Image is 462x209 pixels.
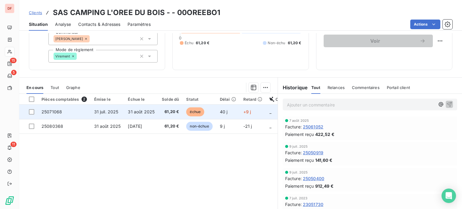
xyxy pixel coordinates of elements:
[285,157,314,163] span: Paiement reçu
[29,10,42,16] a: Clients
[42,109,62,114] span: 25071068
[82,97,87,102] span: 2
[289,196,308,200] span: 7 juil. 2023
[243,109,251,114] span: +9 j
[5,196,14,205] img: Logo LeanPay
[29,10,42,15] span: Clients
[278,84,308,91] h6: Historique
[303,124,323,130] span: 25061052
[186,107,204,116] span: échue
[243,124,252,129] span: -21 j
[269,109,271,114] span: _
[243,97,263,102] div: Retard
[29,21,48,27] span: Situation
[285,149,302,156] span: Facture :
[285,175,302,182] span: Facture :
[186,122,212,131] span: non-échue
[10,58,17,63] span: 15
[186,97,212,102] div: Statut
[77,54,82,59] input: Ajouter une valeur
[331,38,420,43] span: Voir
[410,20,440,29] button: Actions
[269,124,271,129] span: _
[315,157,332,163] span: 141,60 €
[303,201,323,207] span: 23051730
[303,149,323,156] span: 25050919
[196,40,209,46] span: 61,20 €
[42,124,63,129] span: 25080368
[90,36,94,41] input: Ajouter une valeur
[442,189,456,203] div: Open Intercom Messenger
[94,97,121,102] div: Émise le
[162,123,179,129] span: 61,20 €
[53,7,220,18] h3: SAS CAMPING L'OREE DU BOIS - - 00OREEBO1
[315,131,334,137] span: 422,52 €
[42,97,87,102] div: Pièces comptables
[220,97,236,102] div: Délai
[162,109,179,115] span: 61,20 €
[285,131,314,137] span: Paiement reçu
[78,21,120,27] span: Contacts & Adresses
[26,85,43,90] span: En cours
[311,85,320,90] span: Tout
[11,142,17,147] span: 11
[220,109,228,114] span: 40 j
[269,97,297,102] div: Chorus Pro
[55,21,71,27] span: Analyse
[128,109,155,114] span: 31 août 2025
[288,40,301,46] span: 61,20 €
[94,124,121,129] span: 31 août 2025
[324,35,433,47] button: Voir
[94,109,119,114] span: 31 juil. 2025
[66,85,80,90] span: Graphe
[315,183,334,189] span: 912,49 €
[387,85,410,90] span: Portail client
[220,124,225,129] span: 9 j
[185,40,193,46] span: Échu
[179,35,181,40] span: 0
[268,40,285,46] span: Non-échu
[55,54,70,58] span: Virement
[328,85,345,90] span: Relances
[285,183,314,189] span: Paiement reçu
[289,119,309,122] span: 7 août 2025
[11,70,17,75] span: 5
[5,4,14,13] div: DF
[128,97,155,102] div: Échue le
[303,175,324,182] span: 25050400
[352,85,380,90] span: Commentaires
[289,145,308,148] span: 9 juil. 2025
[55,37,83,41] span: [PERSON_NAME]
[51,85,59,90] span: Tout
[128,124,142,129] span: [DATE]
[289,171,308,174] span: 9 juil. 2025
[285,124,302,130] span: Facture :
[162,97,179,102] div: Solde dû
[285,201,302,207] span: Facture :
[128,21,151,27] span: Paramètres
